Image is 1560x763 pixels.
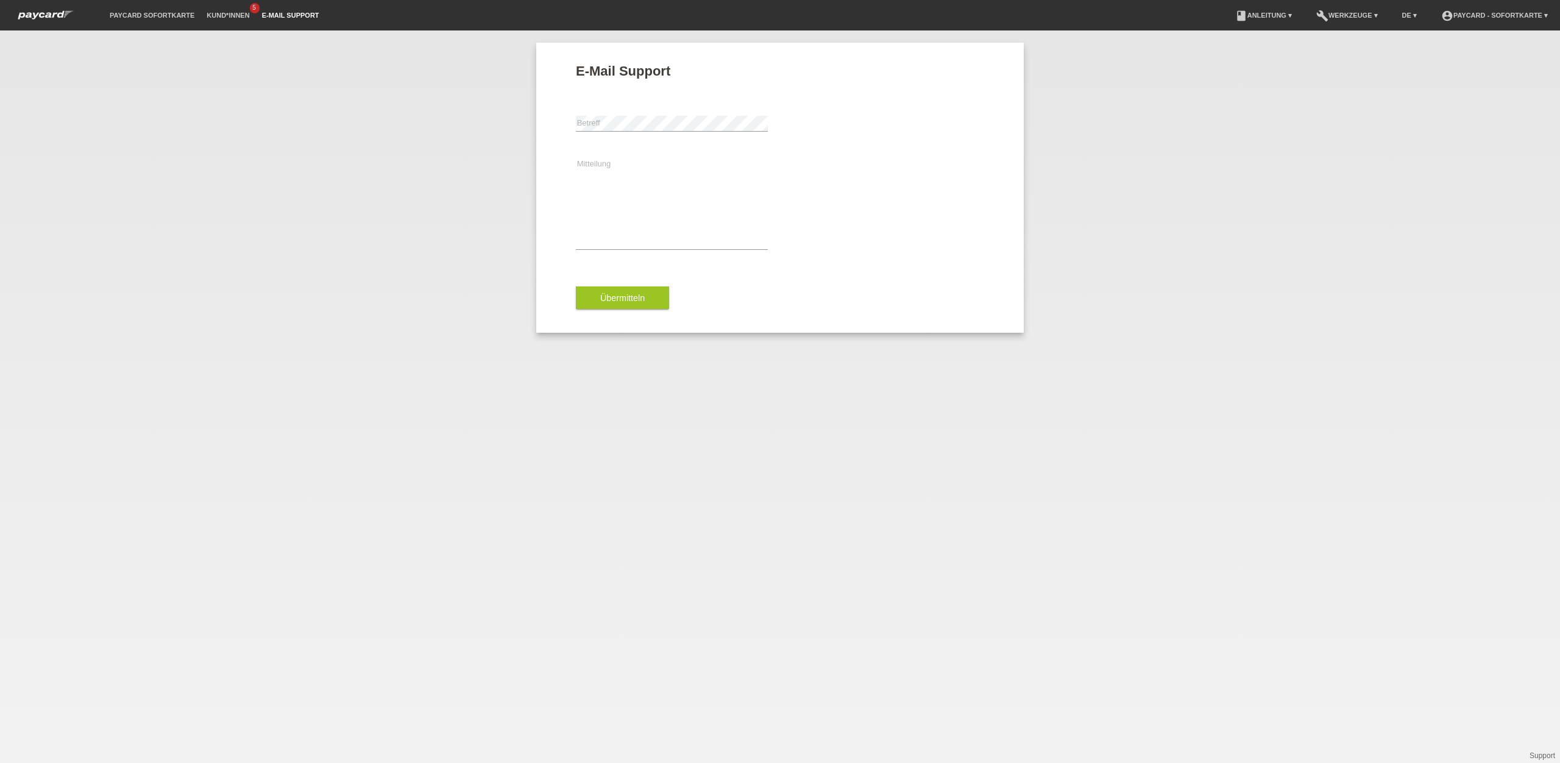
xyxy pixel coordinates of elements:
[1435,12,1554,19] a: account_circlepaycard - Sofortkarte ▾
[1396,12,1423,19] a: DE ▾
[250,3,260,13] span: 5
[1316,10,1328,22] i: build
[12,14,79,23] a: paycard Sofortkarte
[1441,10,1453,22] i: account_circle
[1310,12,1384,19] a: buildWerkzeuge ▾
[576,286,669,310] button: Übermitteln
[104,12,200,19] a: paycard Sofortkarte
[576,63,984,79] h1: E-Mail Support
[600,293,645,303] span: Übermitteln
[1235,10,1247,22] i: book
[1229,12,1298,19] a: bookAnleitung ▾
[256,12,325,19] a: E-Mail Support
[12,9,79,21] img: paycard Sofortkarte
[1530,751,1555,760] a: Support
[200,12,255,19] a: Kund*innen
